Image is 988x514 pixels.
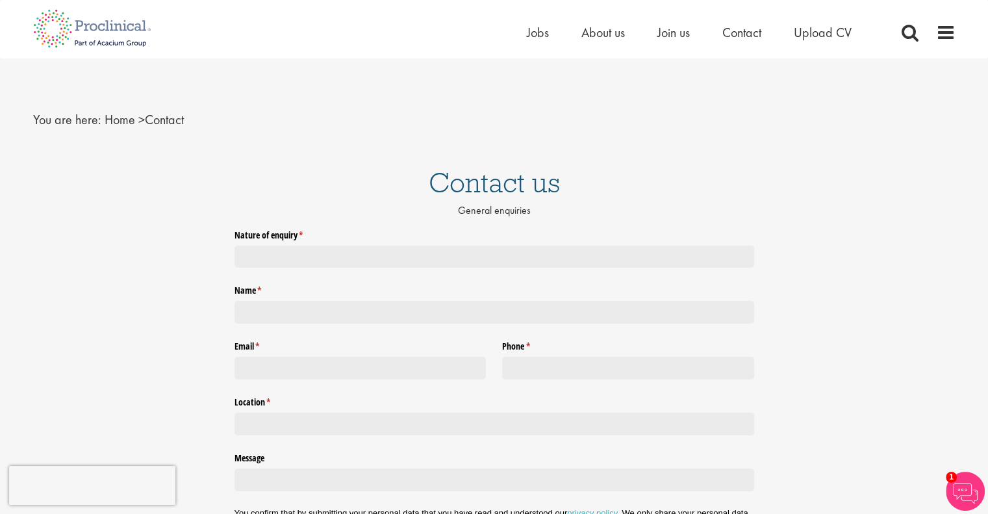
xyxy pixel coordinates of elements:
iframe: reCAPTCHA [9,466,175,505]
a: Contact [722,24,761,41]
img: Chatbot [946,472,985,511]
label: Message [234,448,754,465]
a: breadcrumb link to Home [105,111,135,128]
label: Nature of enquiry [234,224,754,241]
legend: Location [234,392,754,409]
span: You are here: [33,111,101,128]
label: Phone [502,336,754,353]
a: Upload CV [794,24,852,41]
a: Join us [657,24,690,41]
span: Contact [105,111,184,128]
a: Jobs [527,24,549,41]
legend: Name [234,280,754,297]
span: > [138,111,145,128]
span: 1 [946,472,957,483]
label: Email [234,336,487,353]
a: About us [581,24,625,41]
